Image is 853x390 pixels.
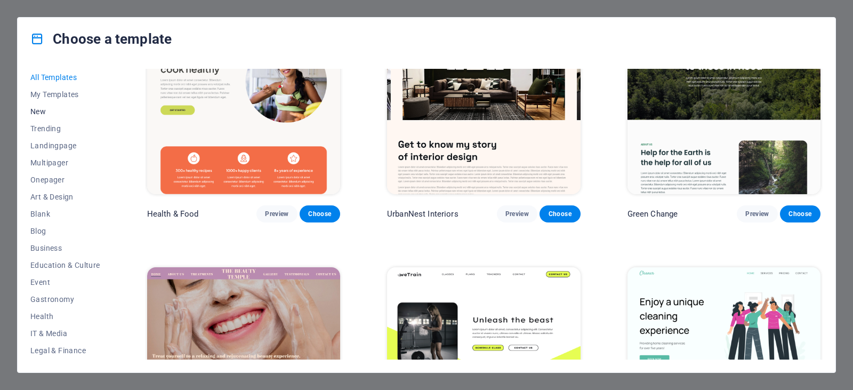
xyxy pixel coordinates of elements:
[30,308,100,325] button: Health
[30,120,100,137] button: Trending
[30,205,100,222] button: Blank
[30,278,100,286] span: Event
[30,312,100,321] span: Health
[265,210,288,218] span: Preview
[30,73,100,82] span: All Templates
[30,30,172,47] h4: Choose a template
[30,227,100,235] span: Blog
[387,209,458,219] p: UrbanNest Interiors
[30,329,100,338] span: IT & Media
[308,210,332,218] span: Choose
[30,291,100,308] button: Gastronomy
[30,244,100,252] span: Business
[627,16,820,194] img: Green Change
[30,325,100,342] button: IT & Media
[30,274,100,291] button: Event
[30,346,100,355] span: Legal & Finance
[30,124,100,133] span: Trending
[30,193,100,201] span: Art & Design
[30,137,100,154] button: Landingpage
[30,342,100,359] button: Legal & Finance
[300,205,340,222] button: Choose
[745,210,769,218] span: Preview
[627,209,678,219] p: Green Change
[30,86,100,103] button: My Templates
[30,261,100,269] span: Education & Culture
[256,205,297,222] button: Preview
[30,240,100,257] button: Business
[30,257,100,274] button: Education & Culture
[30,210,100,218] span: Blank
[147,209,199,219] p: Health & Food
[30,176,100,184] span: Onepager
[387,16,580,194] img: UrbanNest Interiors
[147,16,340,194] img: Health & Food
[30,222,100,240] button: Blog
[30,188,100,205] button: Art & Design
[737,205,777,222] button: Preview
[505,210,529,218] span: Preview
[30,103,100,120] button: New
[30,359,100,376] button: Non-Profit
[30,158,100,167] span: Multipager
[788,210,812,218] span: Choose
[780,205,820,222] button: Choose
[497,205,537,222] button: Preview
[30,69,100,86] button: All Templates
[548,210,572,218] span: Choose
[30,107,100,116] span: New
[30,295,100,304] span: Gastronomy
[30,141,100,150] span: Landingpage
[540,205,580,222] button: Choose
[30,154,100,171] button: Multipager
[30,90,100,99] span: My Templates
[30,171,100,188] button: Onepager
